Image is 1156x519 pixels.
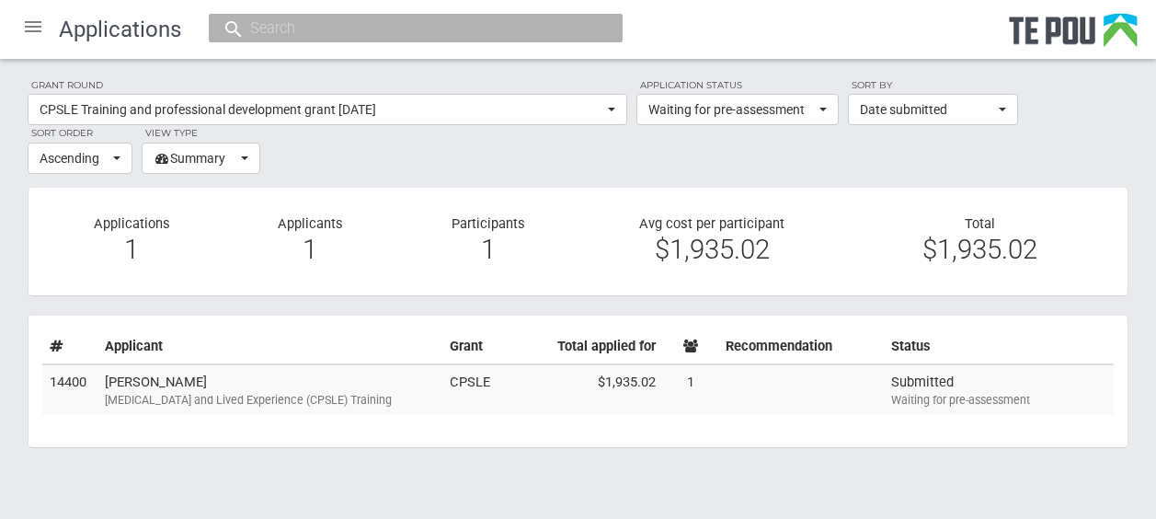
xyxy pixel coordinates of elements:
div: Total [846,215,1114,259]
span: Waiting for pre-assessment [648,100,815,119]
td: 1 [663,364,718,416]
td: Submitted [884,364,1114,416]
div: Avg cost per participant [578,215,845,268]
th: Total applied for [498,329,663,364]
label: Application status [636,77,839,94]
td: 14400 [42,364,97,416]
th: Applicant [97,329,442,364]
div: $1,935.02 [591,241,831,258]
td: [PERSON_NAME] [97,364,442,416]
input: Search [245,18,568,38]
div: Waiting for pre-assessment [891,392,1106,409]
td: $1,935.02 [498,364,663,416]
th: Status [884,329,1114,364]
div: Applicants [221,215,399,268]
div: 1 [413,241,564,258]
div: 1 [235,241,385,258]
button: Summary [142,143,260,174]
div: $1,935.02 [860,241,1100,258]
button: CPSLE Training and professional development grant [DATE] [28,94,627,125]
div: Participants [399,215,578,268]
td: CPSLE [442,364,498,416]
label: Grant round [28,77,627,94]
th: Grant [442,329,498,364]
button: Ascending [28,143,132,174]
div: 1 [56,241,207,258]
div: Applications [42,215,221,268]
span: Date submitted [860,100,994,119]
button: Date submitted [848,94,1018,125]
span: CPSLE Training and professional development grant [DATE] [40,100,603,119]
div: [MEDICAL_DATA] and Lived Experience (CPSLE) Training [105,392,435,409]
th: Recommendation [718,329,884,364]
label: View type [142,125,260,142]
label: Sort by [848,77,1018,94]
button: Waiting for pre-assessment [636,94,839,125]
span: Ascending [40,149,109,167]
label: Sort order [28,125,132,142]
span: Summary [154,149,236,167]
